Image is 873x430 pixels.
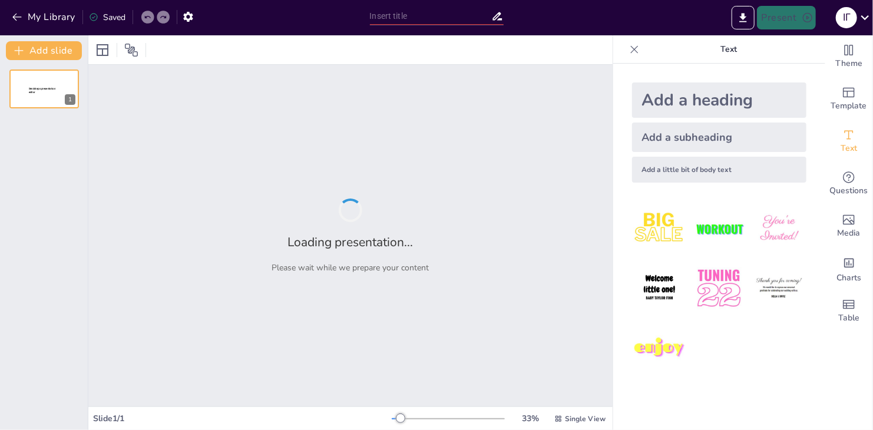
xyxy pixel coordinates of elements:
img: 3.jpeg [752,201,806,256]
div: Change the overall theme [825,35,872,78]
div: Slide 1 / 1 [93,413,392,424]
div: Add a table [825,290,872,332]
h2: Loading presentation... [288,234,414,250]
span: Text [841,142,857,155]
div: Get real-time input from your audience [825,163,872,205]
div: Add a subheading [632,123,806,152]
span: Media [838,227,861,240]
div: Layout [93,41,112,59]
div: Add a heading [632,82,806,118]
span: Theme [835,57,862,70]
span: Charts [836,272,861,285]
div: 1 [9,70,79,108]
img: 5.jpeg [692,261,746,316]
button: Present [757,6,816,29]
button: І Г [836,6,857,29]
span: Template [831,100,867,113]
div: Add images, graphics, shapes or video [825,205,872,247]
div: Add charts and graphs [825,247,872,290]
p: Text [644,35,814,64]
input: Insert title [370,8,491,25]
img: 7.jpeg [632,321,687,376]
div: Add a little bit of body text [632,157,806,183]
img: 4.jpeg [632,261,687,316]
img: 2.jpeg [692,201,746,256]
span: Sendsteps presentation editor [29,87,55,94]
p: Please wait while we prepare your content [272,262,429,273]
div: Add text boxes [825,120,872,163]
button: Add slide [6,41,82,60]
span: Position [124,43,138,57]
div: Saved [89,12,125,23]
span: Questions [830,184,868,197]
button: Export to PowerPoint [732,6,755,29]
div: 33 % [517,413,545,424]
img: 1.jpeg [632,201,687,256]
div: Add ready made slides [825,78,872,120]
span: Single View [565,414,606,424]
img: 6.jpeg [752,261,806,316]
button: My Library [9,8,80,27]
div: І Г [836,7,857,28]
span: Table [838,312,859,325]
div: 1 [65,94,75,105]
